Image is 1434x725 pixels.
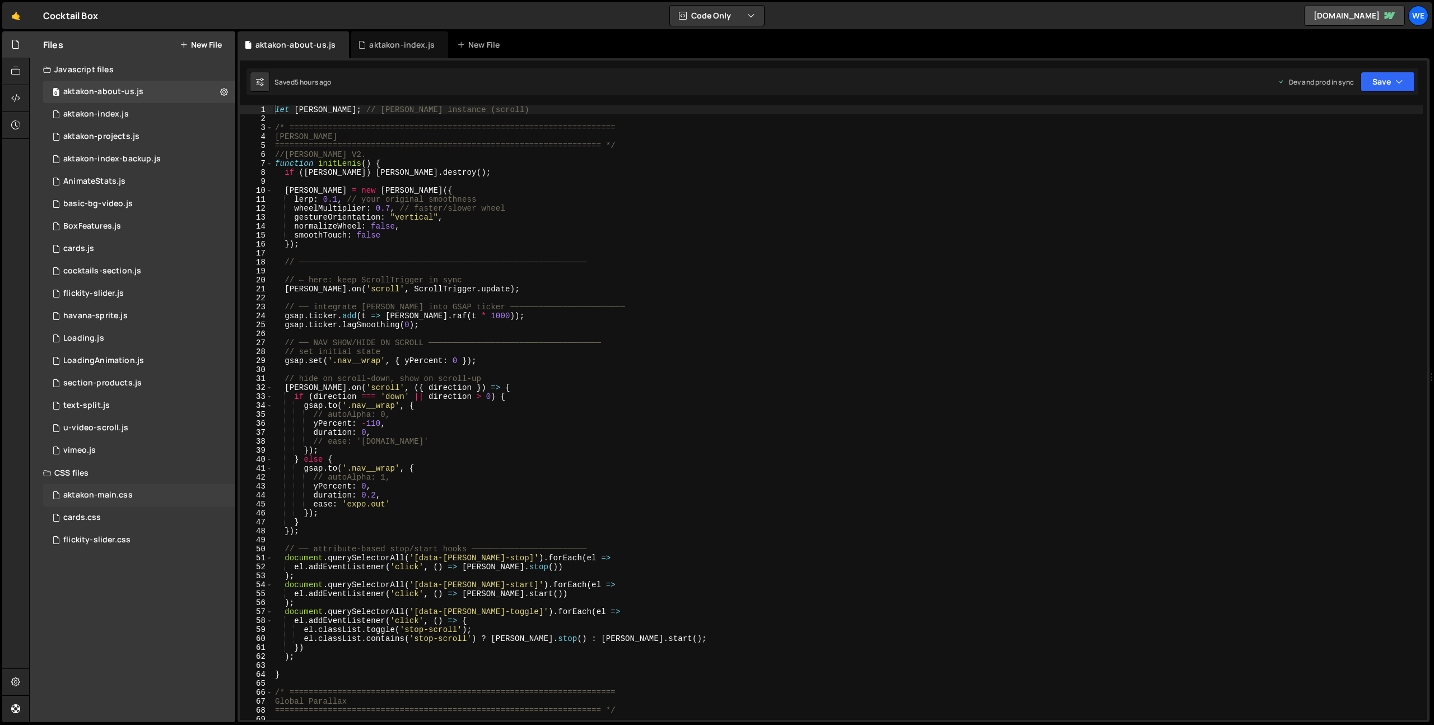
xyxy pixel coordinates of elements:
[63,333,104,343] div: Loading.js
[240,571,273,580] div: 53
[240,473,273,482] div: 42
[63,535,131,545] div: flickity-slider.css
[274,77,332,87] div: Saved
[240,123,273,132] div: 3
[43,327,235,350] div: 12094/34884.js
[240,652,273,661] div: 62
[240,114,273,123] div: 2
[43,215,235,238] div: 12094/30497.js
[240,607,273,616] div: 57
[240,401,273,410] div: 34
[240,643,273,652] div: 61
[240,706,273,715] div: 68
[240,338,273,347] div: 27
[43,484,235,506] div: 12094/43205.css
[43,282,235,305] div: 12094/35474.js
[63,87,143,97] div: aktakon-about-us.js
[63,132,139,142] div: aktakon-projects.js
[43,170,235,193] div: 12094/30498.js
[240,545,273,554] div: 50
[63,109,129,119] div: aktakon-index.js
[1408,6,1428,26] a: We
[63,154,161,164] div: aktakon-index-backup.js
[43,439,235,462] div: 12094/29507.js
[30,462,235,484] div: CSS files
[240,625,273,634] div: 59
[369,39,435,50] div: aktakon-index.js
[255,39,336,50] div: aktakon-about-us.js
[240,392,273,401] div: 33
[670,6,764,26] button: Code Only
[240,240,273,249] div: 16
[43,529,235,551] div: 12094/35475.css
[53,89,59,97] span: 0
[43,372,235,394] div: 12094/36059.js
[240,482,273,491] div: 43
[63,176,125,187] div: AnimateStats.js
[240,527,273,536] div: 48
[43,39,63,51] h2: Files
[240,383,273,392] div: 32
[30,58,235,81] div: Javascript files
[63,289,124,299] div: flickity-slider.js
[63,445,96,456] div: vimeo.js
[240,509,273,518] div: 46
[240,563,273,571] div: 52
[63,311,128,321] div: havana-sprite.js
[240,150,273,159] div: 6
[240,715,273,724] div: 69
[240,589,273,598] div: 55
[240,580,273,589] div: 54
[240,455,273,464] div: 40
[240,177,273,186] div: 9
[63,490,133,500] div: aktakon-main.css
[295,77,332,87] div: 5 hours ago
[63,356,144,366] div: LoadingAnimation.js
[457,39,504,50] div: New File
[43,417,235,439] div: 12094/41429.js
[240,446,273,455] div: 39
[1278,77,1354,87] div: Dev and prod in sync
[240,365,273,374] div: 30
[240,267,273,276] div: 19
[240,320,273,329] div: 25
[63,244,94,254] div: cards.js
[240,661,273,670] div: 63
[240,679,273,688] div: 65
[240,437,273,446] div: 38
[240,276,273,285] div: 20
[180,40,222,49] button: New File
[240,312,273,320] div: 24
[240,536,273,545] div: 49
[240,500,273,509] div: 45
[240,464,273,473] div: 41
[63,513,101,523] div: cards.css
[43,126,235,148] div: 12094/44389.js
[1304,6,1405,26] a: [DOMAIN_NAME]
[240,616,273,625] div: 58
[240,141,273,150] div: 5
[240,419,273,428] div: 36
[43,148,235,170] div: 12094/44174.js
[240,213,273,222] div: 13
[240,186,273,195] div: 10
[63,401,110,411] div: text-split.js
[1361,72,1415,92] button: Save
[240,258,273,267] div: 18
[240,195,273,204] div: 11
[240,697,273,706] div: 67
[240,374,273,383] div: 31
[43,238,235,260] div: 12094/34793.js
[63,221,121,231] div: BoxFeatures.js
[240,105,273,114] div: 1
[240,688,273,697] div: 66
[240,249,273,258] div: 17
[63,423,128,433] div: u-video-scroll.js
[43,193,235,215] div: 12094/36058.js
[43,394,235,417] div: 12094/41439.js
[240,231,273,240] div: 15
[240,285,273,294] div: 21
[240,222,273,231] div: 14
[240,518,273,527] div: 47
